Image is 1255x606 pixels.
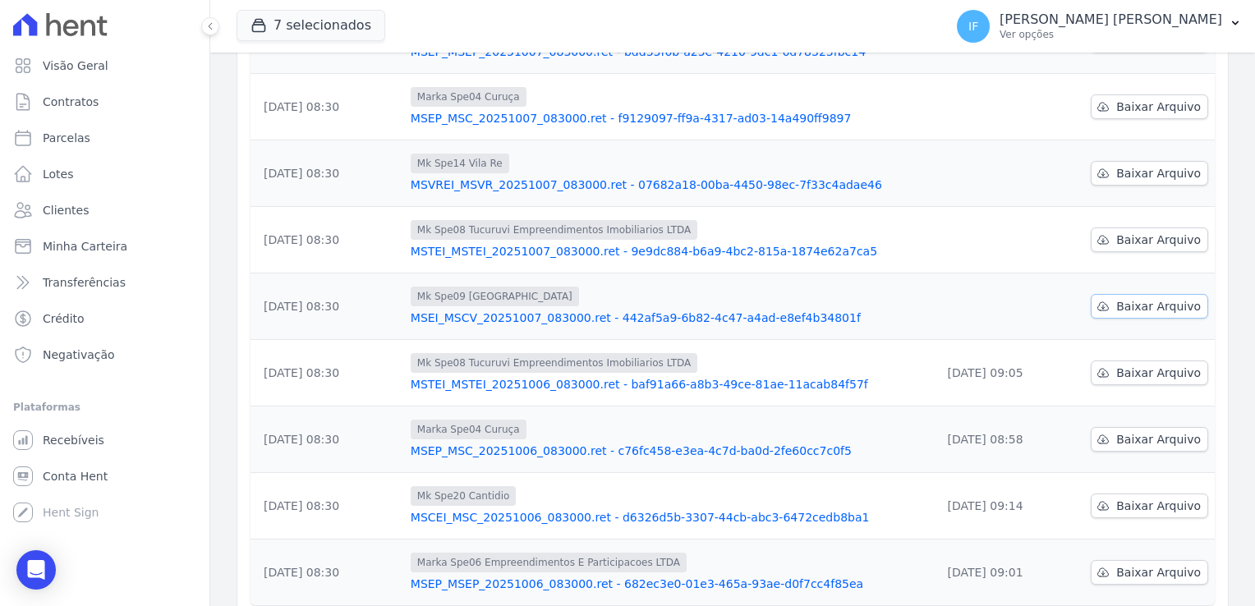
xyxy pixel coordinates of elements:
span: Lotes [43,166,74,182]
a: Baixar Arquivo [1091,227,1208,252]
a: MSEP_MSC_20251006_083000.ret - c76fc458-e3ea-4c7d-ba0d-2fe60cc7c0f5 [411,443,928,459]
a: MSCEI_MSC_20251006_083000.ret - d6326d5b-3307-44cb-abc3-6472cedb8ba1 [411,509,928,526]
div: Open Intercom Messenger [16,550,56,590]
span: Contratos [43,94,99,110]
span: Transferências [43,274,126,291]
a: MSEI_MSCV_20251007_083000.ret - 442af5a9-6b82-4c47-a4ad-e8ef4b34801f [411,310,928,326]
td: [DATE] 09:05 [934,340,1072,406]
span: Mk Spe08 Tucuruvi Empreendimentos Imobiliarios LTDA [411,353,697,373]
a: Baixar Arquivo [1091,161,1208,186]
a: MSTEI_MSTEI_20251007_083000.ret - 9e9dc884-b6a9-4bc2-815a-1874e62a7ca5 [411,243,928,259]
span: Marka Spe04 Curuça [411,87,526,107]
a: Recebíveis [7,424,203,457]
a: Baixar Arquivo [1091,427,1208,452]
p: [PERSON_NAME] [PERSON_NAME] [1000,11,1222,28]
td: [DATE] 08:30 [251,406,404,473]
a: Conta Hent [7,460,203,493]
a: Clientes [7,194,203,227]
a: Transferências [7,266,203,299]
span: Marka Spe06 Empreendimentos E Participacoes LTDA [411,553,687,572]
a: Baixar Arquivo [1091,94,1208,119]
button: IF [PERSON_NAME] [PERSON_NAME] Ver opções [944,3,1255,49]
td: [DATE] 08:30 [251,74,404,140]
td: [DATE] 08:30 [251,473,404,539]
button: 7 selecionados [237,10,385,41]
a: MSTEI_MSTEI_20251006_083000.ret - baf91a66-a8b3-49ce-81ae-11acab84f57f [411,376,928,393]
span: Recebíveis [43,432,104,448]
span: Baixar Arquivo [1116,99,1201,115]
span: Mk Spe09 [GEOGRAPHIC_DATA] [411,287,579,306]
td: [DATE] 08:58 [934,406,1072,473]
span: IF [968,21,978,32]
a: Baixar Arquivo [1091,494,1208,518]
a: Parcelas [7,122,203,154]
a: Baixar Arquivo [1091,360,1208,385]
span: Baixar Arquivo [1116,232,1201,248]
span: Baixar Arquivo [1116,365,1201,381]
a: Crédito [7,302,203,335]
span: Mk Spe08 Tucuruvi Empreendimentos Imobiliarios LTDA [411,220,697,240]
span: Negativação [43,347,115,363]
span: Baixar Arquivo [1116,298,1201,314]
span: Visão Geral [43,57,108,74]
span: Conta Hent [43,468,108,484]
span: Minha Carteira [43,238,127,255]
span: Mk Spe20 Cantidio [411,486,517,506]
td: [DATE] 08:30 [251,140,404,207]
span: Clientes [43,202,89,218]
div: Plataformas [13,397,196,417]
td: [DATE] 08:30 [251,340,404,406]
td: [DATE] 09:01 [934,539,1072,606]
td: [DATE] 08:30 [251,273,404,340]
a: Visão Geral [7,49,203,82]
span: Baixar Arquivo [1116,431,1201,448]
p: Ver opções [1000,28,1222,41]
a: Baixar Arquivo [1091,560,1208,585]
a: Baixar Arquivo [1091,294,1208,319]
a: Minha Carteira [7,230,203,263]
a: MSEP_MSC_20251007_083000.ret - f9129097-ff9a-4317-ad03-14a490ff9897 [411,110,928,126]
td: [DATE] 08:30 [251,207,404,273]
a: Negativação [7,338,203,371]
span: Crédito [43,310,85,327]
td: [DATE] 08:30 [251,539,404,606]
span: Marka Spe04 Curuça [411,420,526,439]
a: Lotes [7,158,203,191]
a: MSEP_MSEP_20251006_083000.ret - 682ec3e0-01e3-465a-93ae-d0f7cc4f85ea [411,576,928,592]
span: Baixar Arquivo [1116,498,1201,514]
span: Baixar Arquivo [1116,564,1201,581]
span: Baixar Arquivo [1116,165,1201,181]
span: Mk Spe14 Vila Re [411,154,509,173]
span: Parcelas [43,130,90,146]
a: MSVREI_MSVR_20251007_083000.ret - 07682a18-00ba-4450-98ec-7f33c4adae46 [411,177,928,193]
a: Contratos [7,85,203,118]
td: [DATE] 09:14 [934,473,1072,539]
